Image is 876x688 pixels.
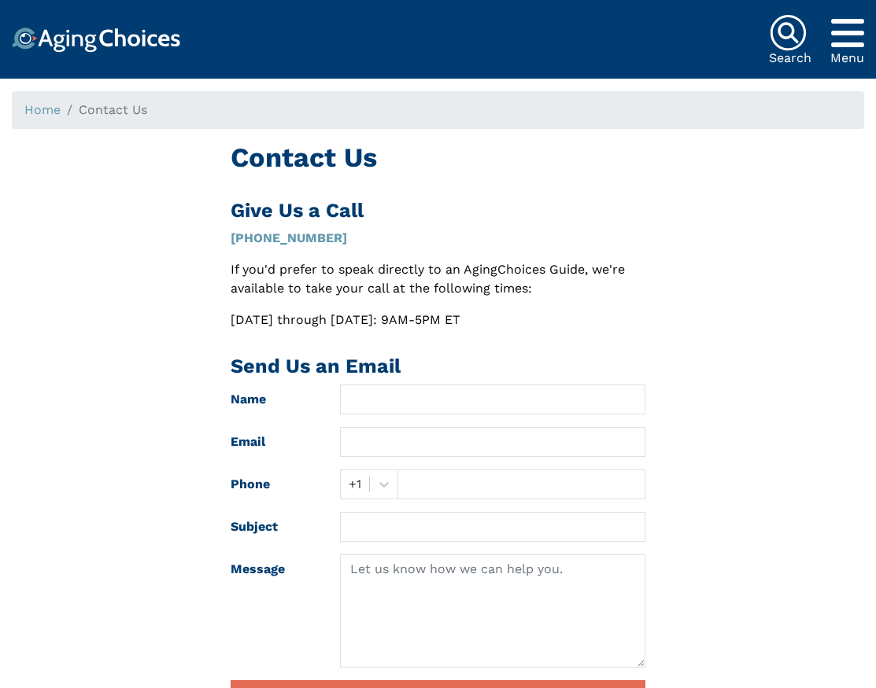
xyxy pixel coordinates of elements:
[219,384,328,414] label: Name
[24,102,61,117] a: Home
[12,91,864,129] nav: breadcrumb
[830,14,864,52] div: Popover trigger
[830,52,864,64] div: Menu
[219,469,328,499] label: Phone
[231,311,645,329] p: [DATE] through [DATE]: 9AM-5PM ET
[231,142,645,174] h1: Contact Us
[219,512,328,542] label: Subject
[219,554,328,668] label: Message
[79,102,147,117] span: Contact Us
[231,355,645,378] h2: Send Us an Email
[231,230,347,245] a: [PHONE_NUMBER]
[219,427,328,457] label: Email
[12,28,180,53] img: Choice!
[231,199,645,223] h2: Give Us a Call
[769,52,811,64] div: Search
[231,260,645,298] p: If you'd prefer to speak directly to an AgingChoices Guide, we're available to take your call at ...
[769,14,807,52] img: search-icon.svg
